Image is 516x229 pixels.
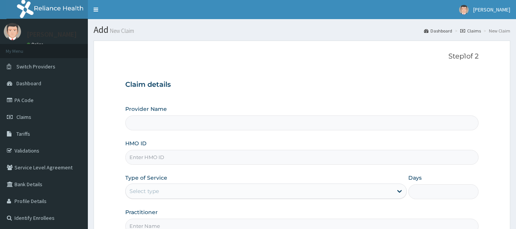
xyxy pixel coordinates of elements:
[16,63,55,70] span: Switch Providers
[125,105,167,113] label: Provider Name
[27,31,77,38] p: [PERSON_NAME]
[125,150,479,165] input: Enter HMO ID
[16,130,30,137] span: Tariffs
[16,114,31,120] span: Claims
[108,28,134,34] small: New Claim
[125,52,479,61] p: Step 1 of 2
[473,6,510,13] span: [PERSON_NAME]
[129,187,159,195] div: Select type
[94,25,510,35] h1: Add
[125,208,158,216] label: Practitioner
[459,5,469,15] img: User Image
[125,81,479,89] h3: Claim details
[4,23,21,40] img: User Image
[460,28,481,34] a: Claims
[408,174,422,182] label: Days
[424,28,452,34] a: Dashboard
[482,28,510,34] li: New Claim
[27,42,45,47] a: Online
[125,140,147,147] label: HMO ID
[16,80,41,87] span: Dashboard
[125,174,167,182] label: Type of Service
